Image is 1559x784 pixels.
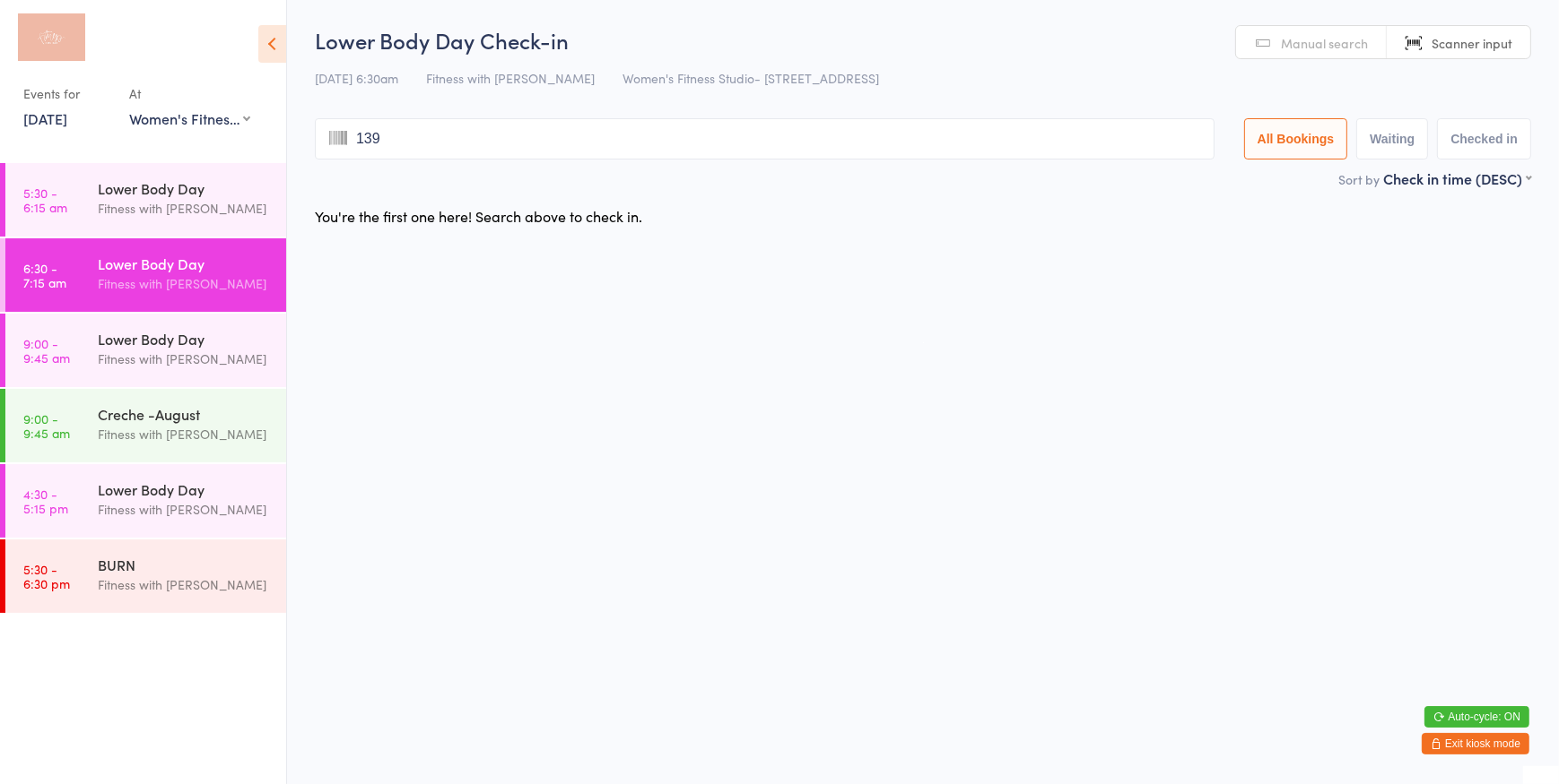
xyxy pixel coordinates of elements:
[5,464,286,538] a: 4:30 -5:15 pmLower Body DayFitness with [PERSON_NAME]
[98,555,271,574] div: BURN
[98,499,271,520] div: Fitness with [PERSON_NAME]
[1422,733,1529,754] button: Exit kiosk mode
[23,411,70,440] time: 9:00 - 9:45 am
[98,479,271,499] div: Lower Body Day
[315,25,1531,55] h2: Lower Body Day Check-in
[1383,168,1531,188] div: Check in time (DESC)
[1424,706,1529,728] button: Auto-cycle: ON
[23,79,111,108] div: Events for
[23,108,67,128] a: [DATE]
[1356,118,1428,159] button: Waiting
[23,562,70,590] time: 5:30 - 6:30 pm
[23,185,67,214] time: 5:30 - 6:15 am
[129,79,250,108] div: At
[5,314,286,387] a: 9:00 -9:45 amLower Body DayFitness with [PERSON_NAME]
[1437,118,1531,159] button: Checked in
[1338,170,1380,188] label: Sort by
[623,69,879,87] span: Women's Fitness Studio- [STREET_ADDRESS]
[1432,34,1512,52] span: Scanner input
[98,254,271,273] div: Lower Body Day
[23,487,68,515] time: 4:30 - 5:15 pm
[5,389,286,462] a: 9:00 -9:45 amCreche -AugustFitness with [PERSON_NAME]
[1281,34,1368,52] span: Manual search
[426,69,595,87] span: Fitness with [PERSON_NAME]
[98,273,271,294] div: Fitness with [PERSON_NAME]
[98,574,271,595] div: Fitness with [PERSON_NAME]
[23,261,66,289] time: 6:30 - 7:15 am
[98,329,271,349] div: Lower Body Day
[315,206,642,226] div: You're the first one here! Search above to check in.
[5,238,286,312] a: 6:30 -7:15 amLower Body DayFitness with [PERSON_NAME]
[18,13,85,61] img: Fitness with Zoe
[129,108,250,128] div: Women's Fitness Studio- [STREET_ADDRESS]
[23,336,70,365] time: 9:00 - 9:45 am
[315,69,398,87] span: [DATE] 6:30am
[1244,118,1348,159] button: All Bookings
[98,404,271,424] div: Creche -August
[315,118,1215,159] input: Search
[5,163,286,237] a: 5:30 -6:15 amLower Body DayFitness with [PERSON_NAME]
[98,198,271,219] div: Fitness with [PERSON_NAME]
[98,349,271,369] div: Fitness with [PERSON_NAME]
[98,424,271,444] div: Fitness with [PERSON_NAME]
[98,178,271,198] div: Lower Body Day
[5,539,286,613] a: 5:30 -6:30 pmBURNFitness with [PERSON_NAME]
